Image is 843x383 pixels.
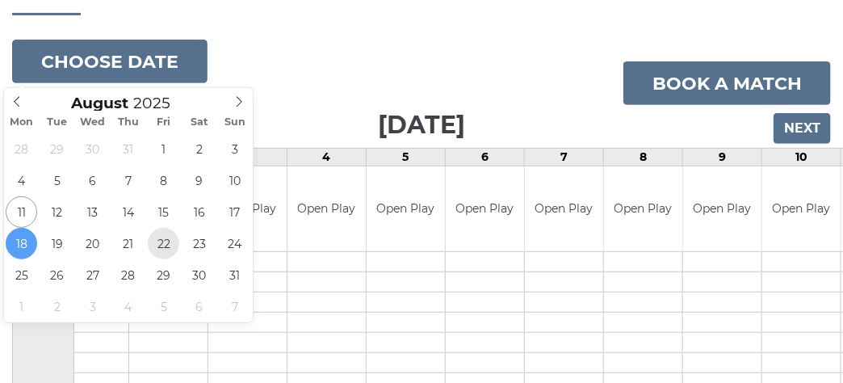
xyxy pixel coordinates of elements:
[112,291,144,322] span: September 4, 2025
[183,196,215,228] span: August 16, 2025
[182,117,217,128] span: Sat
[525,166,603,251] td: Open Play
[287,149,367,166] td: 4
[4,117,40,128] span: Mon
[111,117,146,128] span: Thu
[112,259,144,291] span: August 28, 2025
[112,196,144,228] span: August 14, 2025
[6,291,37,322] span: September 1, 2025
[41,165,73,196] span: August 5, 2025
[219,291,250,322] span: September 7, 2025
[40,117,75,128] span: Tue
[71,96,128,112] span: Scroll to increment
[41,228,73,259] span: August 19, 2025
[148,133,179,165] span: August 1, 2025
[446,149,525,166] td: 6
[604,149,683,166] td: 8
[77,196,108,228] span: August 13, 2025
[287,166,366,251] td: Open Play
[219,165,250,196] span: August 10, 2025
[77,165,108,196] span: August 6, 2025
[41,291,73,322] span: September 2, 2025
[41,133,73,165] span: July 29, 2025
[183,165,215,196] span: August 9, 2025
[367,166,445,251] td: Open Play
[77,228,108,259] span: August 20, 2025
[148,196,179,228] span: August 15, 2025
[219,196,250,228] span: August 17, 2025
[683,166,761,251] td: Open Play
[623,61,831,105] a: Book a match
[77,291,108,322] span: September 3, 2025
[219,228,250,259] span: August 24, 2025
[217,117,253,128] span: Sun
[604,166,682,251] td: Open Play
[183,291,215,322] span: September 6, 2025
[219,133,250,165] span: August 3, 2025
[12,40,208,83] button: Choose date
[183,228,215,259] span: August 23, 2025
[6,196,37,228] span: August 11, 2025
[183,259,215,291] span: August 30, 2025
[75,117,111,128] span: Wed
[367,149,446,166] td: 5
[77,259,108,291] span: August 27, 2025
[112,228,144,259] span: August 21, 2025
[525,149,604,166] td: 7
[148,228,179,259] span: August 22, 2025
[41,196,73,228] span: August 12, 2025
[41,259,73,291] span: August 26, 2025
[112,133,144,165] span: July 31, 2025
[128,94,191,112] input: Scroll to increment
[183,133,215,165] span: August 2, 2025
[77,133,108,165] span: July 30, 2025
[148,259,179,291] span: August 29, 2025
[6,228,37,259] span: August 18, 2025
[148,165,179,196] span: August 8, 2025
[112,165,144,196] span: August 7, 2025
[446,166,524,251] td: Open Play
[6,259,37,291] span: August 25, 2025
[774,113,831,144] input: Next
[146,117,182,128] span: Fri
[762,149,841,166] td: 10
[6,133,37,165] span: July 28, 2025
[219,259,250,291] span: August 31, 2025
[683,149,762,166] td: 9
[148,291,179,322] span: September 5, 2025
[6,165,37,196] span: August 4, 2025
[762,166,841,251] td: Open Play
